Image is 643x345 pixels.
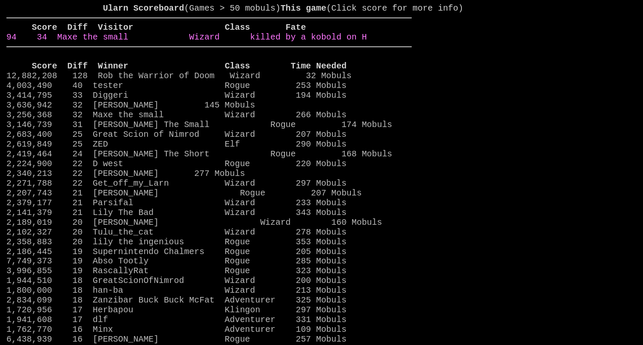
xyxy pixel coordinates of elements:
a: 2,102,327 20 Tulu_the_cat Wizard 278 Mobuls [6,227,347,237]
b: Score Diff Winner Class Time Needed [32,61,347,71]
a: 2,186,445 19 Supernintendo Chalmers Rogue 205 Mobuls [6,247,347,257]
a: 2,207,743 21 [PERSON_NAME] Rogue 207 Mobuls [6,188,362,198]
b: Ularn Scoreboard [103,3,184,13]
a: 2,189,019 20 [PERSON_NAME] Wizard 160 Mobuls [6,218,382,227]
a: 2,834,099 18 Zanzibar Buck Buck McFat Adventurer 325 Mobuls [6,295,347,305]
a: 1,944,510 18 GreatScionOfNimrod Wizard 200 Mobuls [6,276,347,286]
a: 2,271,788 22 Get_off_my_Larn Wizard 297 Mobuls [6,178,347,188]
a: 2,358,883 20 lily the ingenious Rogue 353 Mobuls [6,237,347,247]
a: 2,224,900 22 D west Rogue 220 Mobuls [6,159,347,169]
a: 1,762,770 16 Minx Adventurer 109 Mobuls [6,325,347,334]
a: 7,749,373 19 Abso Tootly Rogue 285 Mobuls [6,256,347,266]
a: 94 34 Maxe the small Wizard killed by a kobold on H [6,32,367,42]
a: 3,414,795 33 Diggeri Wizard 194 Mobuls [6,90,347,100]
a: 12,882,208 128 Rob the Warrior of Doom Wizard 32 Mobuls [6,71,352,81]
a: 2,419,464 24 [PERSON_NAME] The Short Rogue 168 Mobuls [6,149,392,159]
a: 3,636,942 32 [PERSON_NAME] 145 Mobuls [6,100,255,110]
a: 2,683,400 25 Great Scion of Nimrod Wizard 207 Mobuls [6,130,347,139]
a: 4,003,490 40 tester Rogue 253 Mobuls [6,81,347,90]
a: 1,941,608 17 dlf Adventurer 331 Mobuls [6,315,347,325]
a: 3,996,855 19 RascallyRat Rogue 323 Mobuls [6,266,347,276]
larn: (Games > 50 mobuls) (Click score for more info) Click on a score for more information ---- Reload... [6,3,412,328]
b: This game [281,3,326,13]
a: 2,619,849 25 ZED Elf 290 Mobuls [6,139,347,149]
a: 2,141,379 21 Lily The Bad Wizard 343 Mobuls [6,208,347,218]
b: Score Diff Visitor Class Fate [32,23,306,32]
a: 2,340,213 22 [PERSON_NAME] 277 Mobuls [6,169,245,178]
a: 3,146,739 31 [PERSON_NAME] The Small Rogue 174 Mobuls [6,120,392,130]
a: 1,720,956 17 Herbapou Klingon 297 Mobuls [6,305,347,315]
a: 1,800,000 18 han-ba Wizard 213 Mobuls [6,286,347,295]
a: 2,379,177 21 Parsifal Wizard 233 Mobuls [6,198,347,208]
a: 3,256,368 32 Maxe the small Wizard 266 Mobuls [6,110,347,120]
